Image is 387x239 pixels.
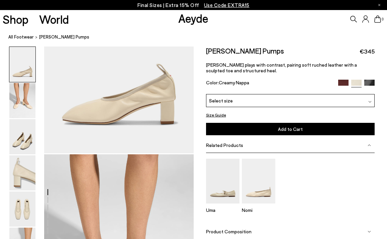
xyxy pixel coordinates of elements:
a: World [39,13,69,25]
button: Size Guide [206,111,226,119]
p: [PERSON_NAME] plays with contrast, pairing soft ruched leather with a sculpted toe and structured... [206,62,375,73]
p: Nomi [242,207,275,213]
img: svg%3E [368,144,371,147]
a: 0 [374,15,381,23]
img: Narissa Ruched Pumps - Image 2 [9,83,35,118]
span: Product Composition [206,229,252,234]
a: Aeyde [178,11,208,25]
span: Related Products [206,142,243,148]
img: Narissa Ruched Pumps - Image 1 [9,47,35,82]
span: Creamy Nappa [219,80,249,85]
img: Narissa Ruched Pumps - Image 5 [9,191,35,227]
span: Add to Cart [278,126,303,132]
a: Uma Mary-Jane Flats Uma [206,199,239,213]
span: [PERSON_NAME] Pumps [39,33,89,41]
p: Final Sizes | Extra 15% Off [137,1,250,9]
h2: [PERSON_NAME] Pumps [206,47,284,55]
p: Uma [206,207,239,213]
img: svg%3E [368,100,372,103]
img: svg%3E [368,230,371,233]
span: 0 [381,17,384,21]
span: €345 [360,47,375,56]
button: Add to Cart [206,123,375,135]
a: Shop [3,13,28,25]
a: All Footwear [8,33,34,41]
span: Navigate to /collections/ss25-final-sizes [204,2,250,8]
div: Color: [206,80,333,87]
img: Narissa Ruched Pumps - Image 3 [9,119,35,154]
img: Uma Mary-Jane Flats [206,159,239,203]
span: Select size [209,97,233,104]
img: Nomi Ruched Flats [242,159,275,203]
img: Narissa Ruched Pumps - Image 4 [9,155,35,190]
nav: breadcrumb [8,28,387,47]
a: Nomi Ruched Flats Nomi [242,199,275,213]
